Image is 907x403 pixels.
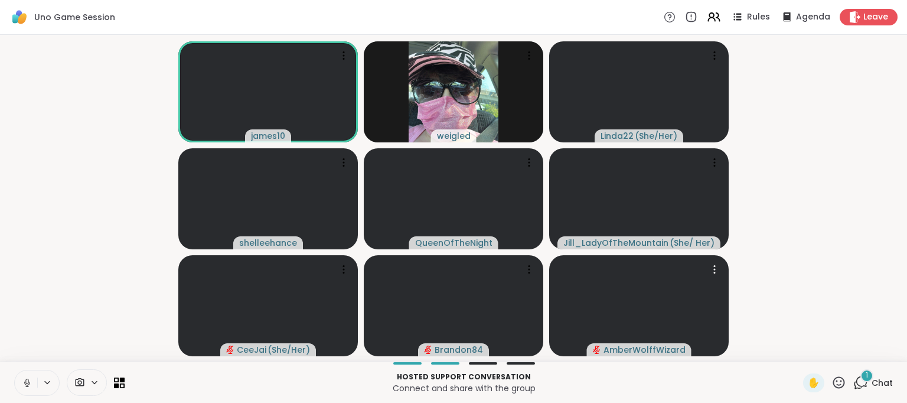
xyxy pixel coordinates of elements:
[808,376,820,390] span: ✋
[796,11,830,23] span: Agenda
[132,382,796,394] p: Connect and share with the group
[593,346,601,354] span: audio-muted
[635,130,677,142] span: ( She/Her )
[603,344,686,356] span: AmberWolffWizard
[866,370,868,381] span: 1
[409,41,498,142] img: weigled
[9,7,30,27] img: ShareWell Logomark
[239,237,297,249] span: shelleehance
[863,11,888,23] span: Leave
[601,130,634,142] span: Linda22
[415,237,492,249] span: QueenOfTheNight
[747,11,770,23] span: Rules
[435,344,483,356] span: Brandon84
[132,372,796,382] p: Hosted support conversation
[670,237,714,249] span: ( She/ Her )
[424,346,432,354] span: audio-muted
[251,130,285,142] span: james10
[267,344,310,356] span: ( She/Her )
[872,377,893,389] span: Chat
[437,130,471,142] span: weigled
[237,344,266,356] span: CeeJai
[226,346,234,354] span: audio-muted
[34,11,115,23] span: Uno Game Session
[563,237,668,249] span: Jill_LadyOfTheMountain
